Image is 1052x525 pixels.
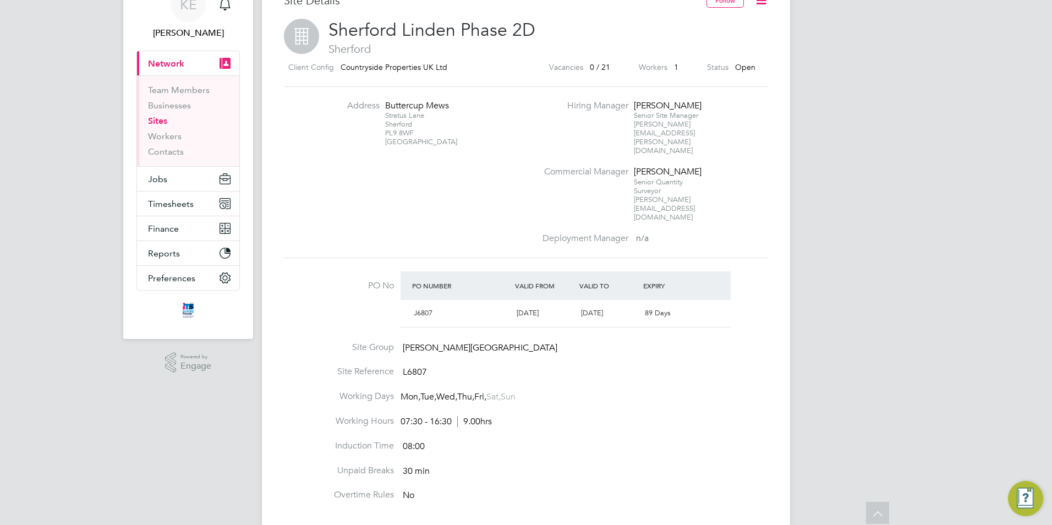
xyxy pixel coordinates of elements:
label: Status [707,61,728,74]
span: [DATE] [581,308,603,318]
span: [PERSON_NAME][EMAIL_ADDRESS][DOMAIN_NAME] [634,195,695,222]
label: Workers [639,61,667,74]
span: Finance [148,223,179,234]
div: [PERSON_NAME] [634,166,703,178]
label: Client Config [288,61,334,74]
button: Engage Resource Center [1008,481,1043,516]
span: 08:00 [403,441,425,452]
a: Workers [148,131,182,141]
div: Buttercup Mews [385,100,454,112]
div: Stratus Lane Sherford PL9 8WF [GEOGRAPHIC_DATA] [385,111,454,146]
label: Vacancies [549,61,583,74]
span: Engage [180,362,211,371]
label: Commercial Manager [536,166,628,178]
button: Finance [137,216,239,240]
a: Powered byEngage [165,352,212,373]
a: Team Members [148,85,210,95]
span: [DATE] [517,308,539,318]
a: Sites [148,116,167,126]
span: Open [735,62,755,72]
span: 0 / 21 [590,62,610,72]
span: Thu, [457,391,474,402]
span: Powered by [180,352,211,362]
span: Jobs [148,174,167,184]
span: Network [148,58,184,69]
label: Site Reference [284,366,394,378]
span: Sherford [284,42,768,56]
label: Address [319,100,380,112]
span: [PERSON_NAME][EMAIL_ADDRESS][PERSON_NAME][DOMAIN_NAME] [634,119,695,155]
img: itsconstruction-logo-retina.png [180,302,196,319]
a: Go to home page [136,302,240,319]
label: Unpaid Breaks [284,465,394,477]
span: Timesheets [148,199,194,209]
div: Valid To [577,276,641,296]
span: L6807 [403,367,427,378]
label: Induction Time [284,440,394,452]
div: PO Number [409,276,512,296]
label: Deployment Manager [536,233,628,244]
label: Working Hours [284,415,394,427]
label: Working Days [284,391,394,402]
span: Countryside Properties UK Ltd [341,62,447,72]
span: J6807 [414,308,432,318]
span: n/a [636,233,649,244]
label: PO No [284,280,394,292]
span: Wed, [436,391,457,402]
span: [PERSON_NAME][GEOGRAPHIC_DATA] [403,342,557,353]
button: Preferences [137,266,239,290]
label: Site Group [284,342,394,353]
span: Sat, [486,391,501,402]
button: Reports [137,241,239,265]
div: Expiry [640,276,705,296]
a: Businesses [148,100,191,111]
span: Senior Quantity Surveyor [634,177,683,195]
span: Sun [501,391,516,402]
div: Valid From [512,276,577,296]
a: Contacts [148,146,184,157]
button: Jobs [137,167,239,191]
label: Hiring Manager [536,100,628,112]
span: Fri, [474,391,486,402]
span: 89 Days [645,308,671,318]
div: [PERSON_NAME] [634,100,703,112]
span: 9.00hrs [457,416,492,427]
button: Network [137,51,239,75]
span: Reports [148,248,180,259]
span: Tue, [420,391,436,402]
span: Sherford Linden Phase 2D [328,19,535,41]
span: 1 [674,62,678,72]
div: 07:30 - 16:30 [401,416,492,428]
label: Overtime Rules [284,489,394,501]
span: Senior Site Manager [634,111,698,120]
button: Timesheets [137,192,239,216]
span: Mon, [401,391,420,402]
div: Network [137,75,239,166]
span: 30 min [403,466,430,477]
span: No [403,490,414,501]
span: Preferences [148,273,195,283]
span: Kelly Elkins [136,26,240,40]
